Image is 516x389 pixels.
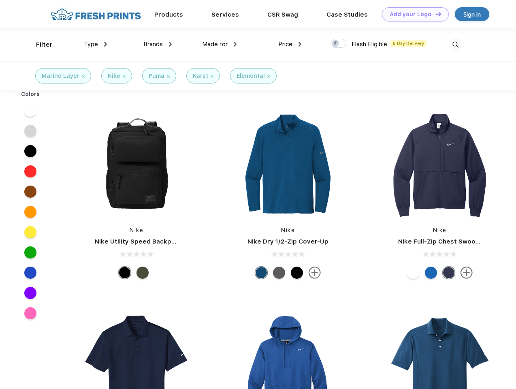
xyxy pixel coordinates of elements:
a: Nike [433,227,447,233]
div: Sign in [463,10,481,19]
div: Gym Blue [255,267,267,279]
img: dropdown.png [169,42,172,47]
div: Black [119,267,131,279]
img: func=resize&h=266 [386,110,494,218]
img: fo%20logo%202.webp [48,7,143,21]
div: Marine Layer [42,72,79,80]
div: Colors [15,90,46,98]
div: White [407,267,419,279]
div: Royal [425,267,437,279]
span: Flash Eligible [352,41,387,48]
img: filter_cancel.svg [211,75,213,78]
img: dropdown.png [299,42,301,47]
div: Midnight Navy [443,267,455,279]
span: Brands [143,41,163,48]
img: func=resize&h=266 [234,110,342,218]
div: Cargo Khaki [136,267,149,279]
img: filter_cancel.svg [267,75,270,78]
img: filter_cancel.svg [167,75,170,78]
img: filter_cancel.svg [82,75,85,78]
div: Black [291,267,303,279]
span: Made for [202,41,228,48]
div: Elemental [237,72,265,80]
a: Nike Utility Speed Backpack [95,238,182,245]
span: 5 Day Delivery [390,40,426,47]
div: Add your Logo [390,11,431,18]
img: more.svg [309,267,321,279]
a: Sign in [455,7,489,21]
a: Nike Full-Zip Chest Swoosh Jacket [398,238,506,245]
a: Nike [281,227,295,233]
a: CSR Swag [267,11,298,18]
span: Price [278,41,292,48]
img: DT [435,12,441,16]
img: more.svg [461,267,473,279]
a: Nike [130,227,143,233]
img: func=resize&h=266 [83,110,190,218]
div: Karst [193,72,208,80]
span: Type [84,41,98,48]
img: dropdown.png [234,42,237,47]
div: Nike [108,72,120,80]
div: Puma [149,72,164,80]
div: Black Heather [273,267,285,279]
a: Nike Dry 1/2-Zip Cover-Up [247,238,328,245]
a: Services [211,11,239,18]
img: dropdown.png [104,42,107,47]
img: desktop_search.svg [449,38,462,51]
a: Products [154,11,183,18]
img: filter_cancel.svg [123,75,126,78]
div: Filter [36,40,53,49]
